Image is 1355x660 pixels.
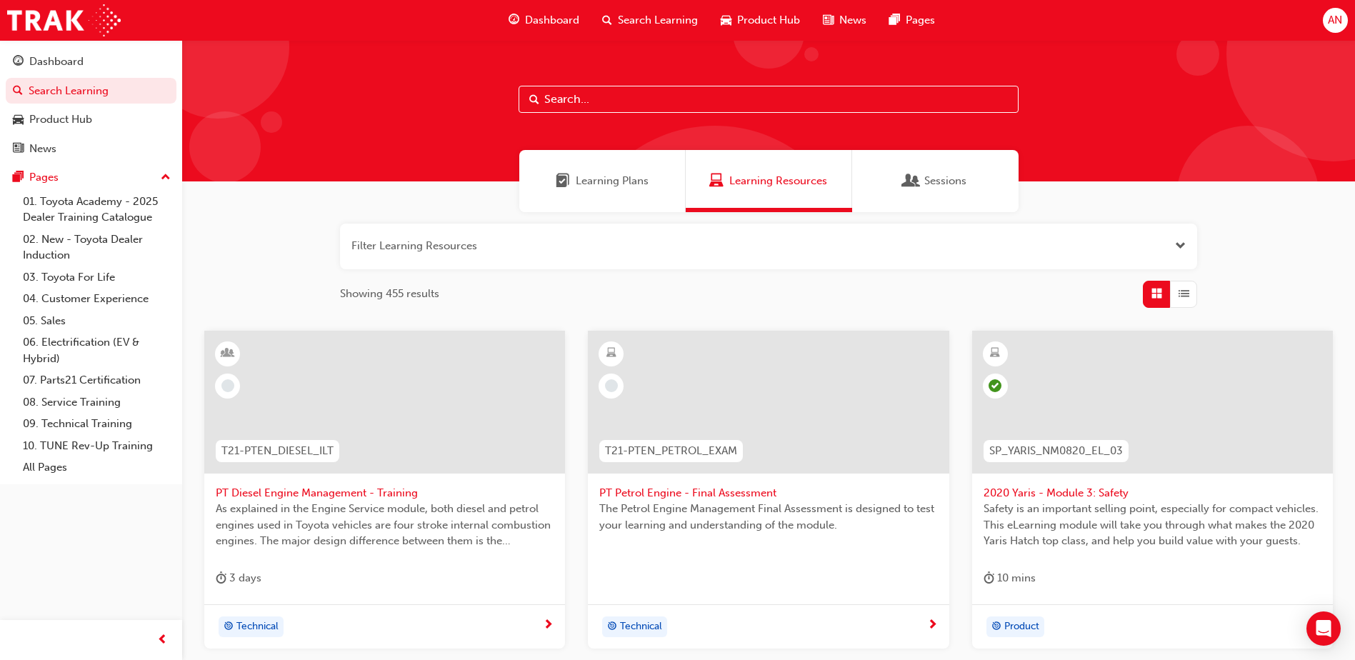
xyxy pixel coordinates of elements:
[1306,611,1341,646] div: Open Intercom Messenger
[6,136,176,162] a: News
[543,619,554,632] span: next-icon
[889,11,900,29] span: pages-icon
[6,164,176,191] button: Pages
[607,618,617,636] span: target-icon
[224,618,234,636] span: target-icon
[709,6,811,35] a: car-iconProduct Hub
[13,114,24,126] span: car-icon
[216,569,226,587] span: duration-icon
[591,6,709,35] a: search-iconSearch Learning
[588,331,949,649] a: T21-PTEN_PETROL_EXAMPT Petrol Engine - Final AssessmentThe Petrol Engine Management Final Assessm...
[7,4,121,36] img: Trak
[17,391,176,414] a: 08. Service Training
[618,12,698,29] span: Search Learning
[904,173,919,189] span: Sessions
[529,91,539,108] span: Search
[972,331,1333,649] a: SP_YARIS_NM0820_EL_032020 Yaris - Module 3: SafetySafety is an important selling point, especiall...
[878,6,946,35] a: pages-iconPages
[989,443,1123,459] span: SP_YARIS_NM0820_EL_03
[17,266,176,289] a: 03. Toyota For Life
[17,435,176,457] a: 10. TUNE Rev-Up Training
[576,173,649,189] span: Learning Plans
[599,485,937,501] span: PT Petrol Engine - Final Assessment
[17,310,176,332] a: 05. Sales
[216,485,554,501] span: PT Diesel Engine Management - Training
[984,569,1036,587] div: 10 mins
[1323,8,1348,33] button: AN
[17,191,176,229] a: 01. Toyota Academy - 2025 Dealer Training Catalogue
[990,344,1000,363] span: learningResourceType_ELEARNING-icon
[509,11,519,29] span: guage-icon
[221,379,234,392] span: learningRecordVerb_NONE-icon
[984,501,1321,549] span: Safety is an important selling point, especially for compact vehicles. This eLearning module will...
[17,229,176,266] a: 02. New - Toyota Dealer Induction
[1179,286,1189,302] span: List
[686,150,852,212] a: Learning ResourcesLearning Resources
[236,619,279,635] span: Technical
[221,443,334,459] span: T21-PTEN_DIESEL_ILT
[216,501,554,549] span: As explained in the Engine Service module, both diesel and petrol engines used in Toyota vehicles...
[924,173,966,189] span: Sessions
[29,169,59,186] div: Pages
[989,379,1001,392] span: learningRecordVerb_COMPLETE-icon
[525,12,579,29] span: Dashboard
[519,150,686,212] a: Learning PlansLearning Plans
[984,485,1321,501] span: 2020 Yaris - Module 3: Safety
[991,618,1001,636] span: target-icon
[6,106,176,133] a: Product Hub
[1004,619,1039,635] span: Product
[13,171,24,184] span: pages-icon
[6,78,176,104] a: Search Learning
[17,369,176,391] a: 07. Parts21 Certification
[29,141,56,157] div: News
[602,11,612,29] span: search-icon
[13,143,24,156] span: news-icon
[6,46,176,164] button: DashboardSearch LearningProduct HubNews
[29,54,84,70] div: Dashboard
[1151,286,1162,302] span: Grid
[839,12,866,29] span: News
[605,443,737,459] span: T21-PTEN_PETROL_EXAM
[823,11,834,29] span: news-icon
[605,379,618,392] span: learningRecordVerb_NONE-icon
[721,11,731,29] span: car-icon
[157,631,168,649] span: prev-icon
[17,413,176,435] a: 09. Technical Training
[556,173,570,189] span: Learning Plans
[709,173,724,189] span: Learning Resources
[204,331,565,649] a: T21-PTEN_DIESEL_ILTPT Diesel Engine Management - TrainingAs explained in the Engine Service modul...
[13,85,23,98] span: search-icon
[29,111,92,128] div: Product Hub
[6,49,176,75] a: Dashboard
[1328,12,1342,29] span: AN
[927,619,938,632] span: next-icon
[729,173,827,189] span: Learning Resources
[13,56,24,69] span: guage-icon
[620,619,662,635] span: Technical
[906,12,935,29] span: Pages
[519,86,1019,113] input: Search...
[811,6,878,35] a: news-iconNews
[1175,238,1186,254] button: Open the filter
[17,456,176,479] a: All Pages
[606,344,616,363] span: learningResourceType_ELEARNING-icon
[599,501,937,533] span: The Petrol Engine Management Final Assessment is designed to test your learning and understanding...
[17,288,176,310] a: 04. Customer Experience
[497,6,591,35] a: guage-iconDashboard
[737,12,800,29] span: Product Hub
[216,569,261,587] div: 3 days
[340,286,439,302] span: Showing 455 results
[161,169,171,187] span: up-icon
[223,344,233,363] span: learningResourceType_INSTRUCTOR_LED-icon
[17,331,176,369] a: 06. Electrification (EV & Hybrid)
[852,150,1019,212] a: SessionsSessions
[984,569,994,587] span: duration-icon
